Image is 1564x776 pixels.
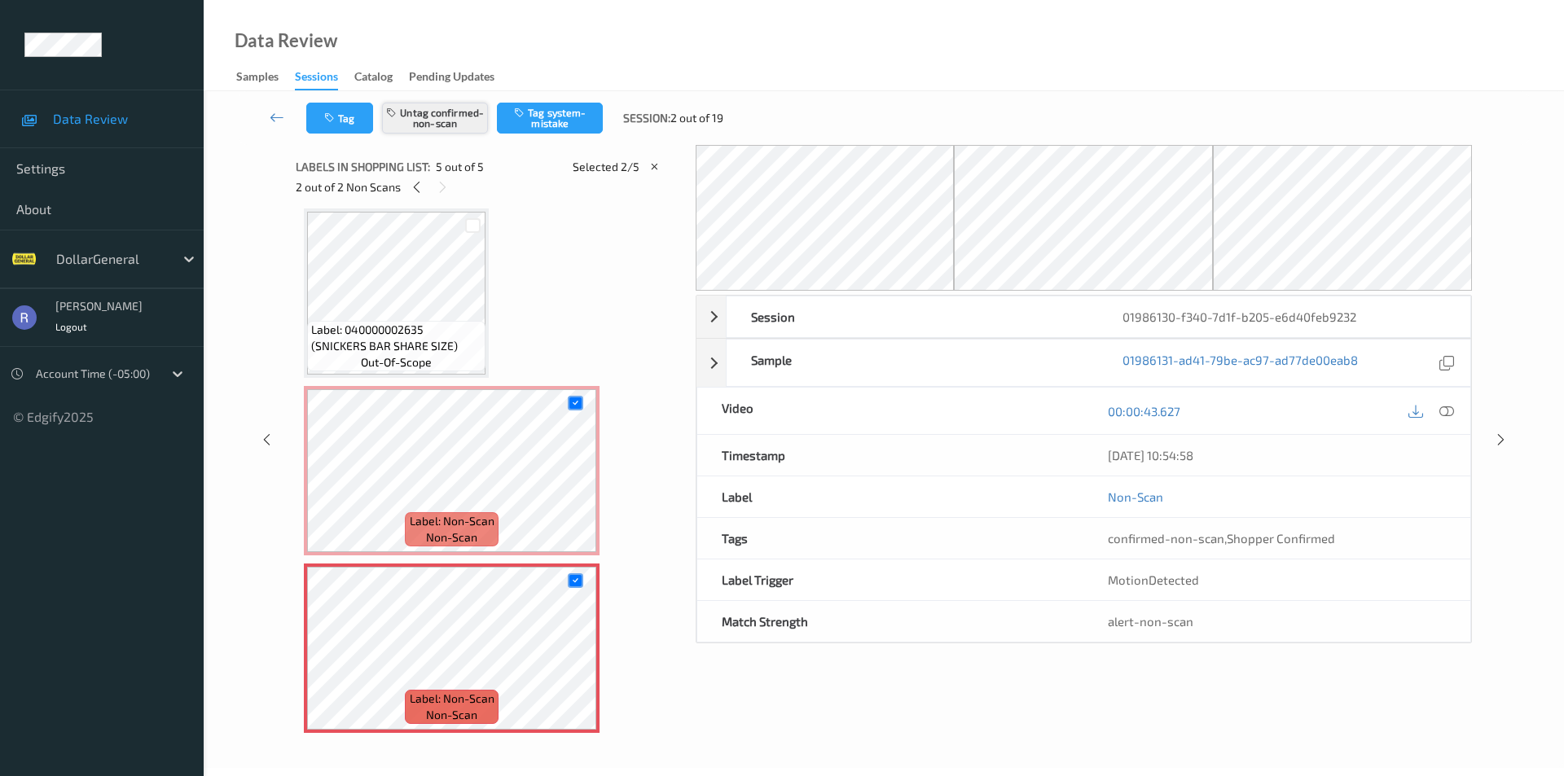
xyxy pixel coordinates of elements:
span: 2 out of 19 [670,110,723,126]
button: Tag [306,103,373,134]
button: Tag system-mistake [497,103,603,134]
a: Pending Updates [409,66,511,89]
span: Label: Non-Scan [410,691,494,707]
span: non-scan [426,707,477,723]
div: Sample [727,340,1099,386]
div: Label Trigger [697,559,1084,600]
div: Session [727,296,1099,337]
div: alert-non-scan [1108,613,1446,629]
span: 5 out of 5 [436,159,484,175]
div: Sample01986131-ad41-79be-ac97-ad77de00eab8 [696,339,1471,387]
div: Match Strength [697,601,1084,642]
span: Shopper Confirmed [1227,531,1335,546]
div: 2 out of 2 Non Scans [296,177,684,197]
div: Pending Updates [409,68,494,89]
span: Label: Non-Scan [410,513,494,529]
span: Selected 2/5 [573,159,639,175]
div: Catalog [354,68,393,89]
div: MotionDetected [1083,559,1470,600]
a: 01986131-ad41-79be-ac97-ad77de00eab8 [1122,352,1358,374]
a: Catalog [354,66,409,89]
span: Labels in shopping list: [296,159,430,175]
div: Samples [236,68,279,89]
div: 01986130-f340-7d1f-b205-e6d40feb9232 [1098,296,1470,337]
div: Session01986130-f340-7d1f-b205-e6d40feb9232 [696,296,1471,338]
div: Timestamp [697,435,1084,476]
button: Untag confirmed-non-scan [382,103,488,134]
span: non-scan [426,529,477,546]
span: out-of-scope [361,354,432,370]
a: 00:00:43.627 [1108,403,1180,419]
div: Data Review [235,33,337,49]
a: Non-Scan [1108,489,1163,505]
div: Video [697,388,1084,434]
div: Label [697,476,1084,517]
a: Samples [236,66,295,89]
span: Label: 040000002635 (SNICKERS BAR SHARE SIZE) [311,322,481,354]
div: Sessions [295,68,338,90]
div: [DATE] 10:54:58 [1108,447,1446,463]
span: confirmed-non-scan [1108,531,1224,546]
span: Session: [623,110,670,126]
div: Tags [697,518,1084,559]
span: , [1108,531,1335,546]
a: Sessions [295,66,354,90]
